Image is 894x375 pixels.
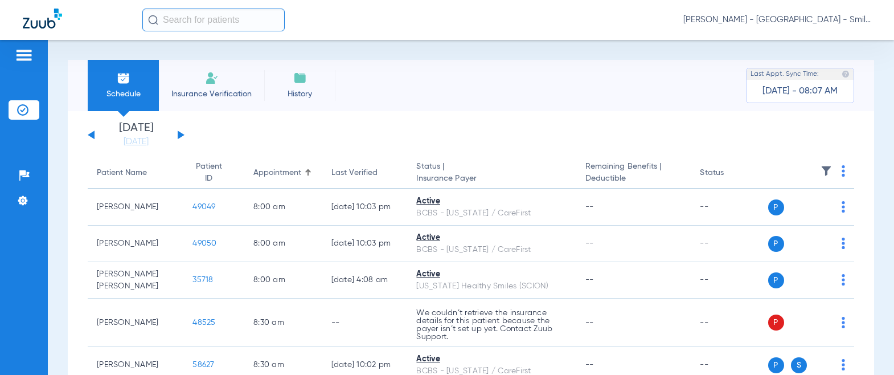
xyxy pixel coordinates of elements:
td: [PERSON_NAME] [88,189,183,226]
td: 8:00 AM [244,189,322,226]
span: Insurance Verification [167,88,256,100]
div: Last Verified [331,167,399,179]
span: P [768,315,784,331]
span: Schedule [96,88,150,100]
span: 49050 [192,239,216,247]
span: Insurance Payer [416,173,567,185]
img: filter.svg [821,165,832,177]
div: Appointment [253,167,301,179]
a: [DATE] [102,136,170,148]
span: 35718 [192,276,213,284]
div: Patient Name [97,167,147,179]
img: History [293,71,307,85]
th: Status | [407,157,576,189]
span: P [768,236,784,252]
div: Appointment [253,167,313,179]
span: 49049 [192,203,215,211]
span: -- [585,361,594,369]
td: [DATE] 10:03 PM [322,226,408,262]
td: [DATE] 4:08 AM [322,262,408,299]
td: [PERSON_NAME] [88,299,183,347]
div: Patient Name [97,167,174,179]
img: group-dot-blue.svg [842,201,845,213]
span: 48525 [192,319,215,327]
td: 8:00 AM [244,262,322,299]
span: -- [585,203,594,211]
img: Schedule [117,71,130,85]
div: Active [416,268,567,280]
span: S [791,357,807,373]
td: -- [691,299,768,347]
img: last sync help info [842,70,850,78]
td: -- [691,226,768,262]
img: group-dot-blue.svg [842,274,845,286]
div: [US_STATE] Healthy Smiles (SCION) [416,280,567,292]
div: Patient ID [192,161,225,185]
iframe: Chat Widget [837,320,894,375]
img: Zuub Logo [23,9,62,28]
span: History [273,88,327,100]
div: Patient ID [192,161,235,185]
span: [PERSON_NAME] - [GEOGRAPHIC_DATA] - SmileLand PD [683,14,871,26]
td: 8:30 AM [244,299,322,347]
img: group-dot-blue.svg [842,317,845,328]
td: [DATE] 10:03 PM [322,189,408,226]
span: -- [585,239,594,247]
span: -- [585,319,594,327]
img: group-dot-blue.svg [842,238,845,249]
img: Manual Insurance Verification [205,71,219,85]
span: P [768,272,784,288]
div: BCBS - [US_STATE] / CareFirst [416,244,567,256]
li: [DATE] [102,123,170,148]
span: P [768,199,784,215]
th: Status [691,157,768,189]
input: Search for patients [142,9,285,31]
td: [PERSON_NAME] [PERSON_NAME] [88,262,183,299]
td: -- [322,299,408,347]
div: Last Verified [331,167,378,179]
div: BCBS - [US_STATE] / CareFirst [416,207,567,219]
div: Active [416,353,567,365]
span: -- [585,276,594,284]
img: Search Icon [148,15,158,25]
span: P [768,357,784,373]
span: Deductible [585,173,682,185]
img: hamburger-icon [15,48,33,62]
td: [PERSON_NAME] [88,226,183,262]
span: [DATE] - 08:07 AM [762,85,838,97]
div: Active [416,232,567,244]
td: -- [691,189,768,226]
span: 58627 [192,361,214,369]
td: 8:00 AM [244,226,322,262]
p: We couldn’t retrieve the insurance details for this patient because the payer isn’t set up yet. C... [416,309,567,341]
th: Remaining Benefits | [576,157,691,189]
div: Active [416,195,567,207]
span: Last Appt. Sync Time: [751,68,819,80]
td: -- [691,262,768,299]
img: group-dot-blue.svg [842,165,845,177]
